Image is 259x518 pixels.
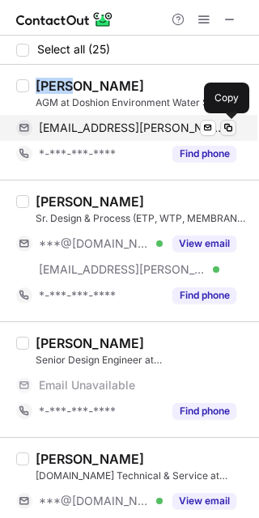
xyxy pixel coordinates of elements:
[39,494,151,508] span: ***@[DOMAIN_NAME]
[36,78,144,94] div: [PERSON_NAME]
[36,96,249,110] div: AGM at Doshion Environment Water Solutions
[36,335,144,351] div: [PERSON_NAME]
[172,236,236,252] button: Reveal Button
[172,493,236,509] button: Reveal Button
[172,287,236,304] button: Reveal Button
[172,146,236,162] button: Reveal Button
[36,469,249,483] div: [DOMAIN_NAME] Technical & Service at [GEOGRAPHIC_DATA] Environment Water Solutions
[36,193,144,210] div: [PERSON_NAME]
[39,121,224,135] span: [EMAIL_ADDRESS][PERSON_NAME][DOMAIN_NAME]
[16,10,113,29] img: ContactOut v5.3.10
[172,403,236,419] button: Reveal Button
[37,43,110,56] span: Select all (25)
[36,353,249,367] div: Senior Design Engineer at [GEOGRAPHIC_DATA] Environment Water Solutions
[36,211,249,226] div: Sr. Design & Process (ETP, WTP, MEMBRANE FRACTIONATION). at Doshion Environment Water Solutions
[39,236,151,251] span: ***@[DOMAIN_NAME]
[36,451,144,467] div: [PERSON_NAME]
[39,262,207,277] span: [EMAIL_ADDRESS][PERSON_NAME][DOMAIN_NAME]
[39,378,135,393] span: Email Unavailable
